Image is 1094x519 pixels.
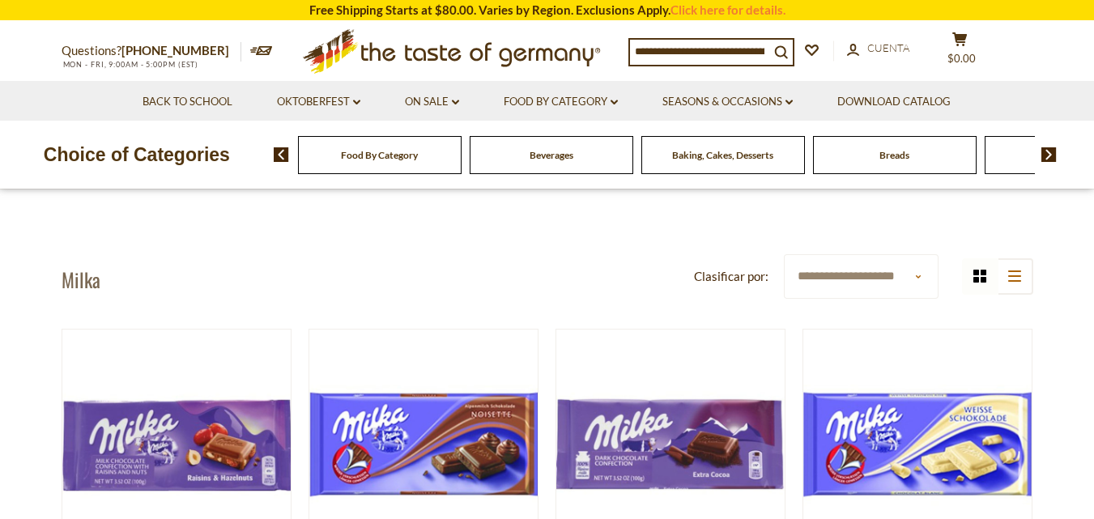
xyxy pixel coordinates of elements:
img: next arrow [1041,147,1057,162]
span: $0.00 [947,52,976,65]
a: Download Catalog [837,93,951,111]
a: Oktoberfest [277,93,360,111]
a: Click here for details. [670,2,785,17]
p: Questions? [62,40,241,62]
a: Beverages [530,149,573,161]
a: Baking, Cakes, Desserts [672,149,773,161]
button: $0.00 [936,32,985,72]
span: MON - FRI, 9:00AM - 5:00PM (EST) [62,60,199,69]
label: Clasificar por: [694,266,768,287]
h1: Milka [62,267,100,291]
a: Breads [879,149,909,161]
a: Food By Category [504,93,618,111]
a: Seasons & Occasions [662,93,793,111]
a: [PHONE_NUMBER] [121,43,229,57]
img: previous arrow [274,147,289,162]
a: On Sale [405,93,459,111]
a: Food By Category [341,149,418,161]
a: Back to School [143,93,232,111]
span: Cuenta [867,41,909,54]
a: Cuenta [847,40,909,57]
